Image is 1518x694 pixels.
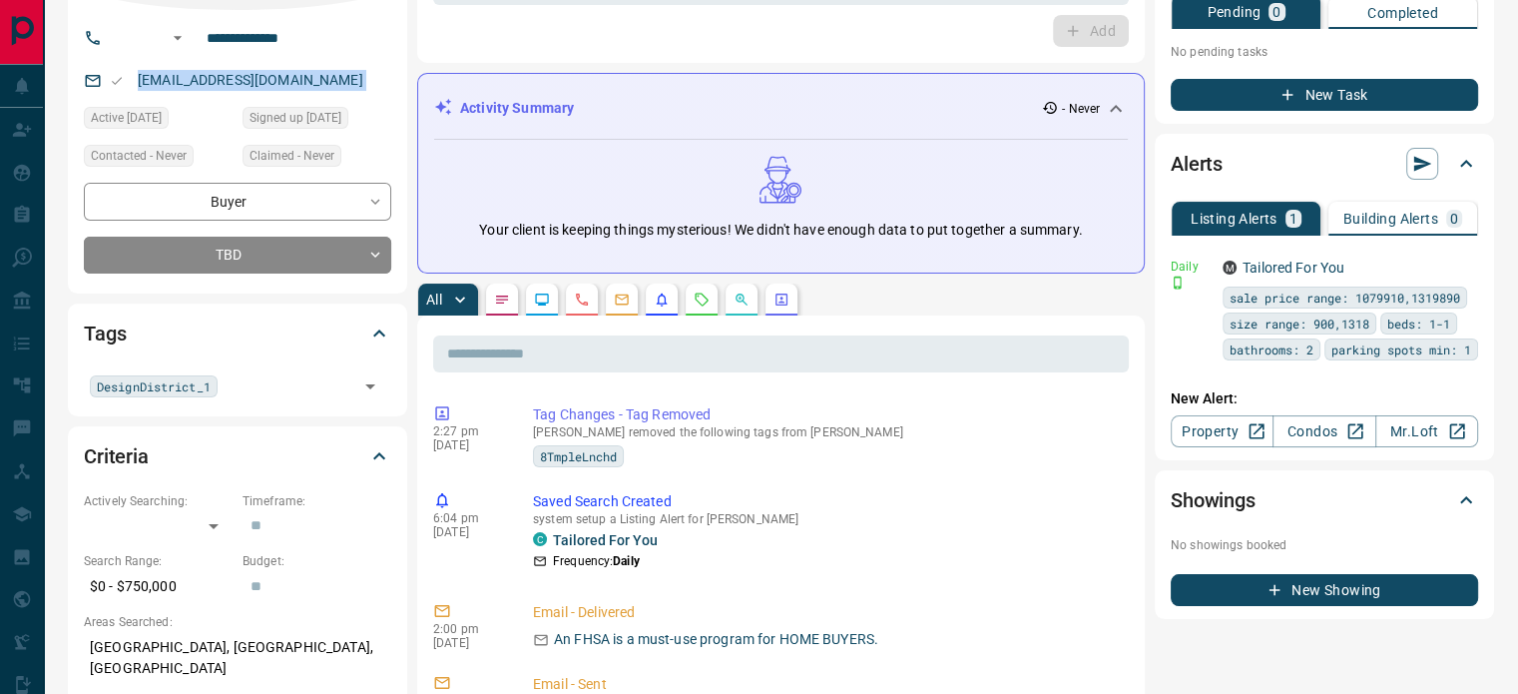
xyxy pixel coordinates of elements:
div: Thu Jan 06 2022 [84,107,233,135]
span: size range: 900,1318 [1230,314,1369,334]
svg: Emails [614,292,630,308]
button: Open [356,372,384,400]
p: 0 [1450,212,1458,226]
span: sale price range: 1079910,1319890 [1230,288,1460,308]
a: Mr.Loft [1375,415,1478,447]
p: New Alert: [1171,388,1478,409]
div: Tags [84,310,391,357]
p: Daily [1171,258,1211,276]
p: Tag Changes - Tag Removed [533,404,1121,425]
p: Email - Delivered [533,602,1121,623]
p: Timeframe: [243,492,391,510]
span: Active [DATE] [91,108,162,128]
span: Contacted - Never [91,146,187,166]
svg: Agent Actions [773,292,789,308]
a: Condos [1272,415,1375,447]
p: - Never [1062,100,1100,118]
p: Budget: [243,552,391,570]
h2: Alerts [1171,148,1223,180]
button: New Task [1171,79,1478,111]
svg: Listing Alerts [654,292,670,308]
p: [DATE] [433,636,503,650]
p: An FHSA is a must-use program for HOME BUYERS. [554,629,878,650]
p: 0 [1272,5,1280,19]
span: beds: 1-1 [1387,314,1450,334]
span: DesignDistrict_1 [97,376,211,396]
p: [PERSON_NAME] removed the following tags from [PERSON_NAME] [533,425,1121,439]
p: All [426,293,442,307]
p: 2:27 pm [433,424,503,438]
h2: Criteria [84,440,149,472]
p: Listing Alerts [1191,212,1277,226]
p: Saved Search Created [533,491,1121,512]
a: Tailored For You [553,532,658,548]
strong: Daily [613,554,640,568]
p: Activity Summary [460,98,574,119]
p: 2:00 pm [433,622,503,636]
span: bathrooms: 2 [1230,340,1313,359]
p: 1 [1289,212,1297,226]
a: [EMAIL_ADDRESS][DOMAIN_NAME] [138,72,363,88]
div: TBD [84,237,391,274]
span: Signed up [DATE] [250,108,341,128]
p: Building Alerts [1343,212,1438,226]
svg: Notes [494,292,510,308]
button: Open [166,26,190,50]
p: Actively Searching: [84,492,233,510]
svg: Calls [574,292,590,308]
h2: Tags [84,318,126,349]
svg: Email Valid [110,74,124,88]
span: Claimed - Never [250,146,334,166]
div: Activity Summary- Never [434,90,1128,127]
p: Your client is keeping things mysterious! We didn't have enough data to put together a summary. [479,220,1082,241]
div: Showings [1171,476,1478,524]
button: New Showing [1171,574,1478,606]
span: 8TmpleLnchd [540,446,617,466]
p: Pending [1207,5,1261,19]
svg: Lead Browsing Activity [534,292,550,308]
p: $0 - $750,000 [84,570,233,603]
svg: Requests [694,292,710,308]
p: Areas Searched: [84,613,391,631]
div: Alerts [1171,140,1478,188]
svg: Opportunities [734,292,750,308]
p: 6:04 pm [433,511,503,525]
p: No showings booked [1171,536,1478,554]
p: Search Range: [84,552,233,570]
h2: Showings [1171,484,1256,516]
div: mrloft.ca [1223,261,1237,275]
p: [DATE] [433,438,503,452]
div: condos.ca [533,532,547,546]
p: [GEOGRAPHIC_DATA], [GEOGRAPHIC_DATA], [GEOGRAPHIC_DATA] [84,631,391,685]
div: Sat Dec 29 2012 [243,107,391,135]
span: parking spots min: 1 [1331,340,1471,359]
p: No pending tasks [1171,37,1478,67]
a: Property [1171,415,1273,447]
p: Frequency: [553,552,640,570]
p: system setup a Listing Alert for [PERSON_NAME] [533,512,1121,526]
p: Completed [1367,6,1438,20]
a: Tailored For You [1243,260,1344,276]
p: [DATE] [433,525,503,539]
svg: Push Notification Only [1171,276,1185,290]
div: Buyer [84,183,391,220]
div: Criteria [84,432,391,480]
